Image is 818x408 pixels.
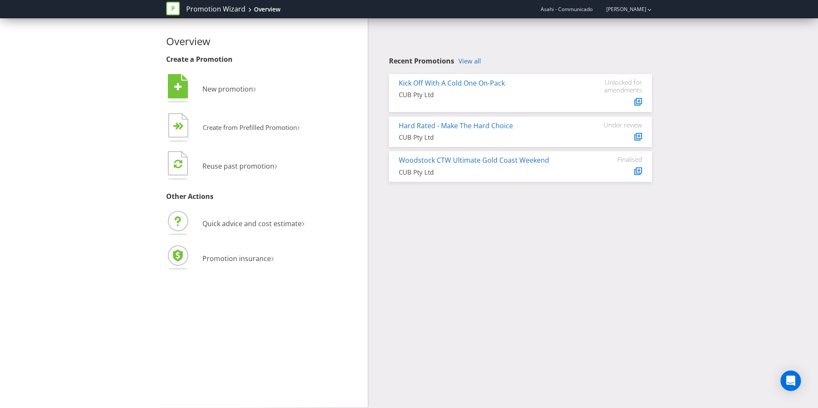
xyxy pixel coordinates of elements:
[399,121,513,130] a: Hard Rated - Make The Hard Choice
[399,90,578,99] div: CUB Pty Ltd
[389,56,454,66] span: Recent Promotions
[781,371,801,391] div: Open Intercom Messenger
[174,82,182,92] tspan: 
[297,120,300,133] span: ›
[271,250,274,264] span: ›
[399,168,578,177] div: CUB Pty Ltd
[399,155,549,165] a: Woodstock CTW Ultimate Gold Coast Weekend
[202,84,253,94] span: New promotion
[591,155,642,163] div: Finalised
[274,158,277,172] span: ›
[166,56,361,63] h3: Create a Promotion
[203,123,297,132] span: Create from Prefilled Promotion
[166,111,300,145] button: Create from Prefilled Promotion›
[598,6,646,13] a: [PERSON_NAME]
[458,57,481,65] a: View all
[202,161,274,171] span: Reuse past promotion
[541,6,593,13] span: Asahi - Communicado
[166,254,274,263] a: Promotion insurance›
[302,215,305,230] span: ›
[591,121,642,129] div: Under review
[179,122,184,130] tspan: 
[174,159,182,169] tspan: 
[186,4,245,14] a: Promotion Wizard
[166,36,361,47] h2: Overview
[166,193,361,201] h3: Other Actions
[591,78,642,94] div: Unlocked for amendments
[202,254,271,263] span: Promotion insurance
[399,133,578,142] div: CUB Pty Ltd
[253,81,256,95] span: ›
[166,219,305,228] a: Quick advice and cost estimate›
[202,219,302,228] span: Quick advice and cost estimate
[254,5,280,14] div: Overview
[399,78,505,88] a: Kick Off With A Cold One On-Pack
